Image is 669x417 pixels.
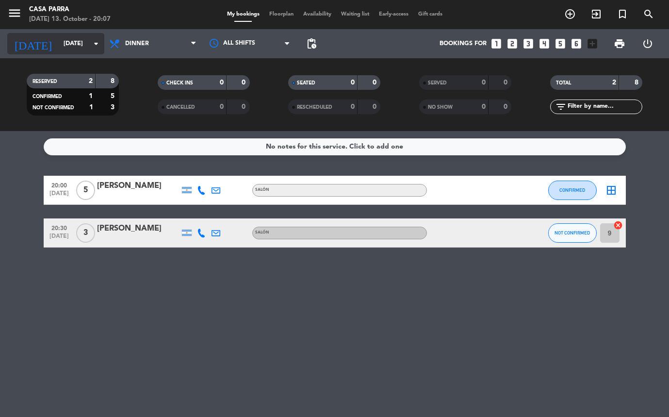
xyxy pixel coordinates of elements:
span: Early-access [374,12,413,17]
span: NOT CONFIRMED [33,105,74,110]
button: NOT CONFIRMED [548,223,597,243]
strong: 1 [89,93,93,100]
strong: 0 [482,79,486,86]
i: arrow_drop_down [90,38,102,50]
span: [DATE] [47,233,71,244]
i: looks_6 [570,37,583,50]
strong: 2 [612,79,616,86]
strong: 3 [111,104,116,111]
span: Bookings for [440,40,487,47]
strong: 0 [482,103,486,110]
strong: 0 [242,103,247,110]
span: CANCELLED [166,105,195,110]
strong: 0 [504,79,509,86]
span: [DATE] [47,190,71,201]
i: menu [7,6,22,20]
i: [DATE] [7,33,59,54]
strong: 2 [89,78,93,84]
span: Dinner [125,40,149,47]
i: add_circle_outline [564,8,576,20]
button: CONFIRMED [548,181,597,200]
span: 20:30 [47,222,71,233]
i: looks_one [490,37,503,50]
div: LOG OUT [634,29,662,58]
span: 20:00 [47,179,71,190]
span: My bookings [222,12,264,17]
span: TOTAL [556,81,571,85]
span: 3 [76,223,95,243]
span: SALÓN [255,231,269,234]
i: looks_two [506,37,519,50]
span: print [614,38,625,50]
i: turned_in_not [617,8,628,20]
strong: 0 [373,79,378,86]
span: pending_actions [306,38,317,50]
i: power_settings_new [642,38,653,50]
span: Availability [298,12,336,17]
span: Floorplan [264,12,298,17]
span: CHECK INS [166,81,193,85]
i: looks_4 [538,37,551,50]
strong: 1 [89,104,93,111]
span: Waiting list [336,12,374,17]
strong: 5 [111,93,116,100]
strong: 0 [351,79,355,86]
strong: 0 [373,103,378,110]
strong: 8 [635,79,640,86]
button: menu [7,6,22,24]
span: RESCHEDULED [297,105,332,110]
strong: 0 [242,79,247,86]
i: exit_to_app [590,8,602,20]
strong: 0 [220,103,224,110]
span: SERVED [428,81,447,85]
span: Gift cards [413,12,447,17]
strong: 0 [351,103,355,110]
span: RESERVED [33,79,57,84]
span: CONFIRMED [559,187,585,193]
strong: 0 [220,79,224,86]
div: [PERSON_NAME] [97,222,179,235]
i: add_box [586,37,599,50]
div: Casa Parra [29,5,111,15]
div: No notes for this service. Click to add one [266,141,403,152]
span: NO SHOW [428,105,453,110]
span: NOT CONFIRMED [555,230,590,235]
span: 5 [76,181,95,200]
i: search [643,8,654,20]
i: border_all [605,184,617,196]
strong: 0 [504,103,509,110]
i: filter_list [555,101,567,113]
i: looks_5 [554,37,567,50]
input: Filter by name... [567,101,642,112]
span: CONFIRMED [33,94,62,99]
div: [PERSON_NAME] [97,180,179,192]
strong: 8 [111,78,116,84]
div: [DATE] 13. October - 20:07 [29,15,111,24]
i: looks_3 [522,37,535,50]
span: SALÓN [255,188,269,192]
i: cancel [613,220,623,230]
span: SEATED [297,81,315,85]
